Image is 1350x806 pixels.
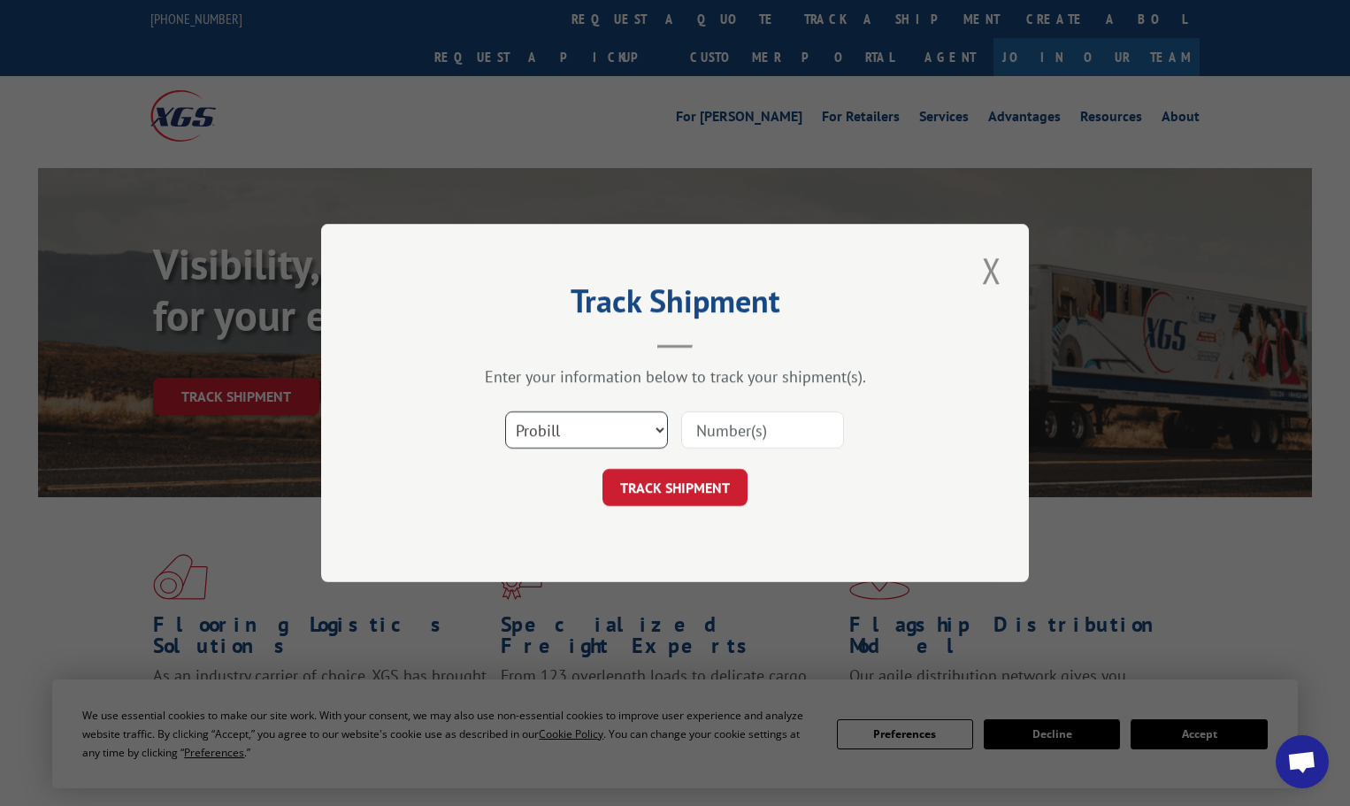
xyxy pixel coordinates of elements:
[410,288,940,322] h2: Track Shipment
[977,246,1007,295] button: Close modal
[410,366,940,387] div: Enter your information below to track your shipment(s).
[602,469,748,506] button: TRACK SHIPMENT
[1276,735,1329,788] a: Open chat
[681,411,844,449] input: Number(s)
